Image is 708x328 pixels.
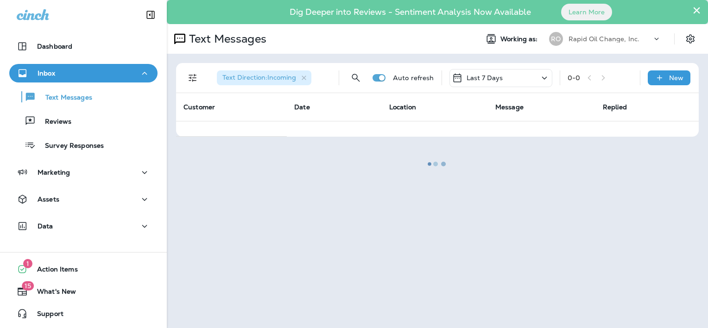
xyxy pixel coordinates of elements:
[138,6,164,24] button: Collapse Sidebar
[9,87,158,107] button: Text Messages
[22,281,34,290] span: 15
[669,74,683,82] p: New
[28,310,63,321] span: Support
[28,288,76,299] span: What's New
[9,190,158,208] button: Assets
[9,282,158,301] button: 15What's New
[9,111,158,131] button: Reviews
[38,69,55,77] p: Inbox
[9,37,158,56] button: Dashboard
[38,222,53,230] p: Data
[9,163,158,182] button: Marketing
[38,196,59,203] p: Assets
[36,94,92,102] p: Text Messages
[23,259,32,268] span: 1
[9,304,158,323] button: Support
[9,135,158,155] button: Survey Responses
[36,142,104,151] p: Survey Responses
[36,118,71,126] p: Reviews
[38,169,70,176] p: Marketing
[9,217,158,235] button: Data
[28,265,78,277] span: Action Items
[9,260,158,278] button: 1Action Items
[37,43,72,50] p: Dashboard
[9,64,158,82] button: Inbox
